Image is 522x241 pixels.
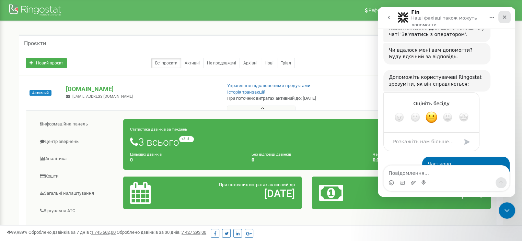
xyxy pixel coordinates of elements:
[151,58,181,68] a: Всі проєкти
[277,58,295,68] a: Тріал
[117,230,206,235] span: Оброблено дзвінків за 30 днів :
[130,136,484,148] h1: 3 всього
[66,85,216,94] p: [DOMAIN_NAME]
[369,8,419,13] span: Реферальна програма
[31,185,124,202] a: Загальні налаштування
[7,230,27,235] span: 99,989%
[31,116,124,133] a: Інформаційна панель
[26,58,67,68] a: Новий проєкт
[130,152,162,157] small: Цільових дзвінків
[252,157,363,162] h4: 0
[72,94,133,99] span: [EMAIL_ADDRESS][DOMAIN_NAME]
[252,152,291,157] small: Без відповіді дзвінків
[227,83,311,88] a: Управління підключеними продуктами
[130,157,241,162] h4: 0
[203,58,240,68] a: Не продовжені
[31,150,124,167] a: Аналiтика
[24,40,46,47] h5: Проєкти
[91,230,116,235] u: 1 745 662,00
[378,7,515,197] iframe: Intercom live chat
[28,230,116,235] span: Оброблено дзвінків за 7 днів :
[373,157,484,162] h4: 0,00 %
[240,58,261,68] a: Архівні
[179,136,194,142] small: +3
[219,182,295,187] span: При поточних витратах активний до
[499,202,515,219] iframe: Intercom live chat
[181,58,204,68] a: Активні
[373,152,423,157] small: Частка пропущених дзвінків
[130,127,187,132] small: Статистика дзвінків за тиждень
[227,89,266,95] a: Історія транзакцій
[31,168,124,185] a: Кошти
[182,230,206,235] u: 7 427 293,00
[261,58,277,68] a: Нові
[31,220,124,237] a: Наскрізна аналітика
[30,90,51,96] span: Активний
[227,95,337,102] p: При поточних витратах активний до: [DATE]
[188,188,295,199] h2: [DATE]
[31,133,124,150] a: Центр звернень
[31,203,124,219] a: Віртуальна АТС
[378,188,484,199] h2: 65,33 $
